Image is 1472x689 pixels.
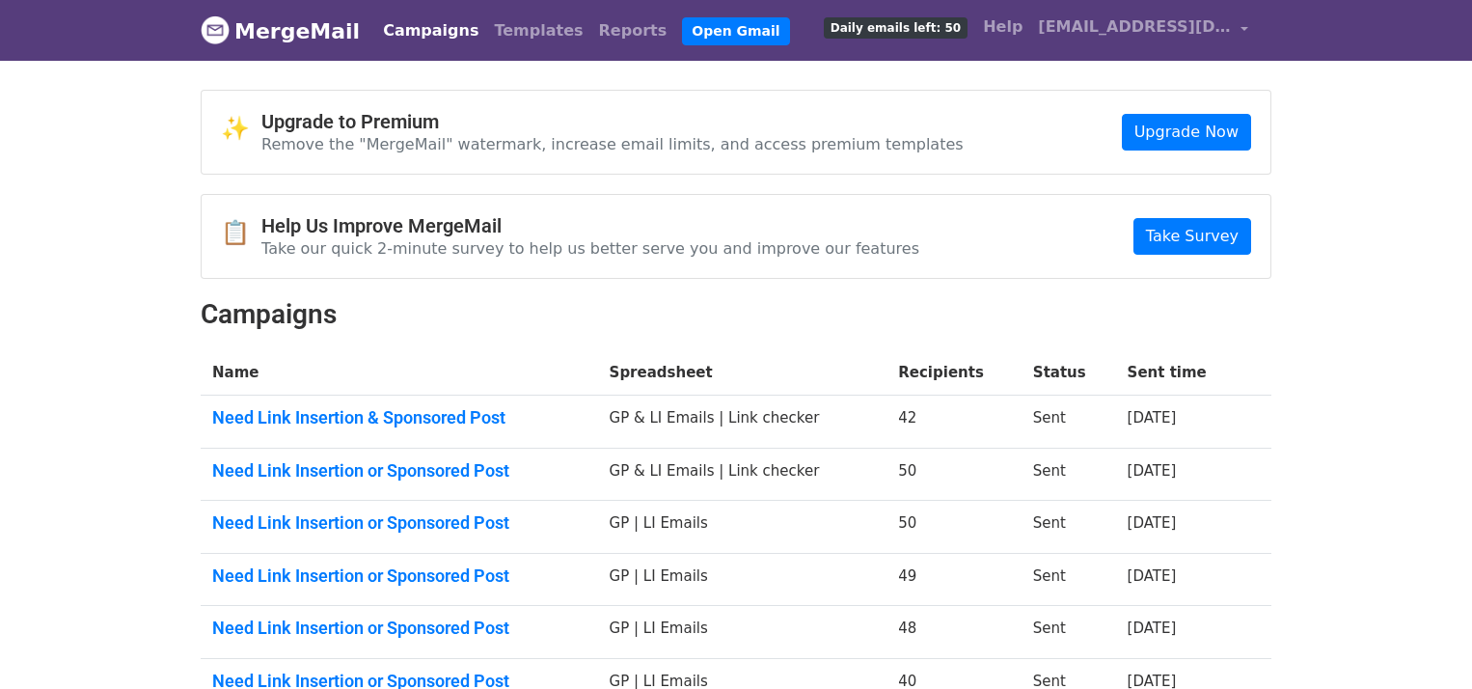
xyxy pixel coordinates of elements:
[201,11,360,51] a: MergeMail
[816,8,975,46] a: Daily emails left: 50
[886,553,1022,606] td: 49
[201,15,230,44] img: MergeMail logo
[886,448,1022,501] td: 50
[1128,409,1177,427] a: [DATE]
[1128,567,1177,585] a: [DATE]
[375,12,486,50] a: Campaigns
[201,350,598,396] th: Name
[1022,501,1116,554] td: Sent
[261,134,964,154] p: Remove the "MergeMail" watermark, increase email limits, and access premium templates
[1133,218,1251,255] a: Take Survey
[682,17,789,45] a: Open Gmail
[598,396,887,449] td: GP & LI Emails | Link checker
[1022,606,1116,659] td: Sent
[261,238,919,259] p: Take our quick 2-minute survey to help us better serve you and improve our features
[221,219,261,247] span: 📋
[1022,448,1116,501] td: Sent
[886,606,1022,659] td: 48
[886,396,1022,449] td: 42
[598,553,887,606] td: GP | LI Emails
[1122,114,1251,151] a: Upgrade Now
[975,8,1030,46] a: Help
[598,448,887,501] td: GP & LI Emails | Link checker
[1022,396,1116,449] td: Sent
[221,115,261,143] span: ✨
[886,350,1022,396] th: Recipients
[591,12,675,50] a: Reports
[261,110,964,133] h4: Upgrade to Premium
[1128,462,1177,480] a: [DATE]
[486,12,590,50] a: Templates
[886,501,1022,554] td: 50
[212,460,586,482] a: Need Link Insertion or Sponsored Post
[598,350,887,396] th: Spreadsheet
[212,512,586,534] a: Need Link Insertion or Sponsored Post
[598,606,887,659] td: GP | LI Emails
[212,618,586,639] a: Need Link Insertion or Sponsored Post
[1128,514,1177,532] a: [DATE]
[212,407,586,428] a: Need Link Insertion & Sponsored Post
[1038,15,1231,39] span: [EMAIL_ADDRESS][DOMAIN_NAME]
[1022,350,1116,396] th: Status
[1116,350,1243,396] th: Sent time
[598,501,887,554] td: GP | LI Emails
[201,298,1271,331] h2: Campaigns
[212,565,586,587] a: Need Link Insertion or Sponsored Post
[1128,620,1177,637] a: [DATE]
[1022,553,1116,606] td: Sent
[824,17,968,39] span: Daily emails left: 50
[261,214,919,237] h4: Help Us Improve MergeMail
[1030,8,1256,53] a: [EMAIL_ADDRESS][DOMAIN_NAME]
